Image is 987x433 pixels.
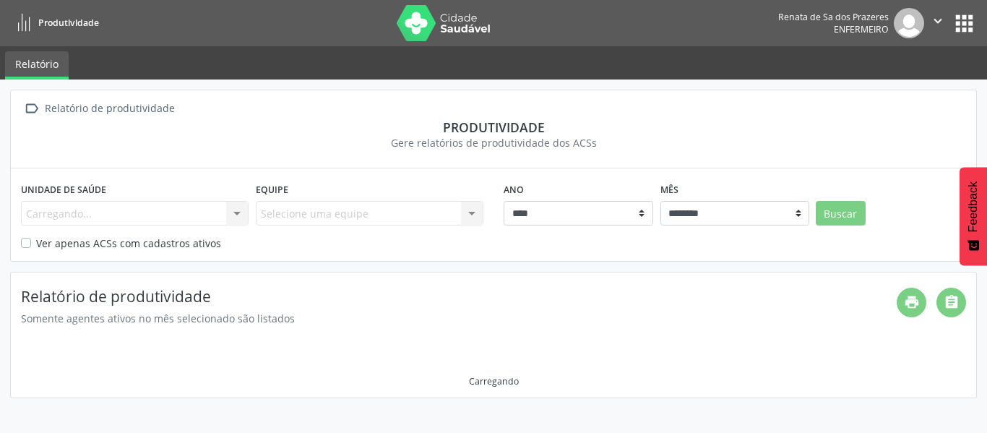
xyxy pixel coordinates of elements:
[967,181,980,232] span: Feedback
[930,13,946,29] i: 
[5,51,69,80] a: Relatório
[21,119,966,135] div: Produtividade
[38,17,99,29] span: Produtividade
[21,311,897,326] div: Somente agentes ativos no mês selecionado são listados
[21,98,42,119] i: 
[924,8,952,38] button: 
[952,11,977,36] button: apps
[256,179,288,201] label: Equipe
[21,98,177,119] a:  Relatório de produtividade
[660,179,678,201] label: Mês
[36,236,221,251] label: Ver apenas ACSs com cadastros ativos
[10,11,99,35] a: Produtividade
[42,98,177,119] div: Relatório de produtividade
[834,23,889,35] span: Enfermeiro
[778,11,889,23] div: Renata de Sa dos Prazeres
[21,179,106,201] label: Unidade de saúde
[469,375,519,387] div: Carregando
[21,135,966,150] div: Gere relatórios de produtividade dos ACSs
[960,167,987,265] button: Feedback - Mostrar pesquisa
[894,8,924,38] img: img
[21,288,897,306] h4: Relatório de produtividade
[816,201,866,226] button: Buscar
[504,179,524,201] label: Ano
